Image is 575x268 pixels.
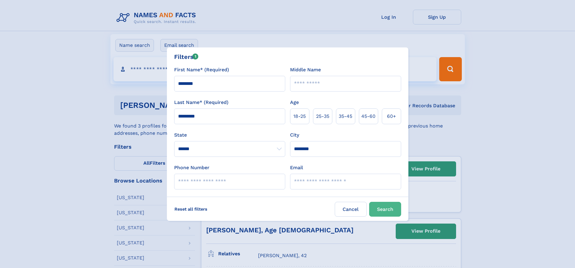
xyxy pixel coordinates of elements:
label: Age [290,99,299,106]
label: Email [290,164,303,171]
label: Reset all filters [171,202,211,216]
span: 18‑25 [293,113,306,120]
span: 35‑45 [339,113,352,120]
label: Phone Number [174,164,209,171]
span: 60+ [387,113,396,120]
label: State [174,131,285,139]
button: Search [369,202,401,217]
span: 25‑35 [316,113,329,120]
label: First Name* (Required) [174,66,229,73]
label: Last Name* (Required) [174,99,228,106]
div: Filters [174,52,199,61]
span: 45‑60 [361,113,375,120]
label: Cancel [335,202,367,217]
label: Middle Name [290,66,321,73]
label: City [290,131,299,139]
